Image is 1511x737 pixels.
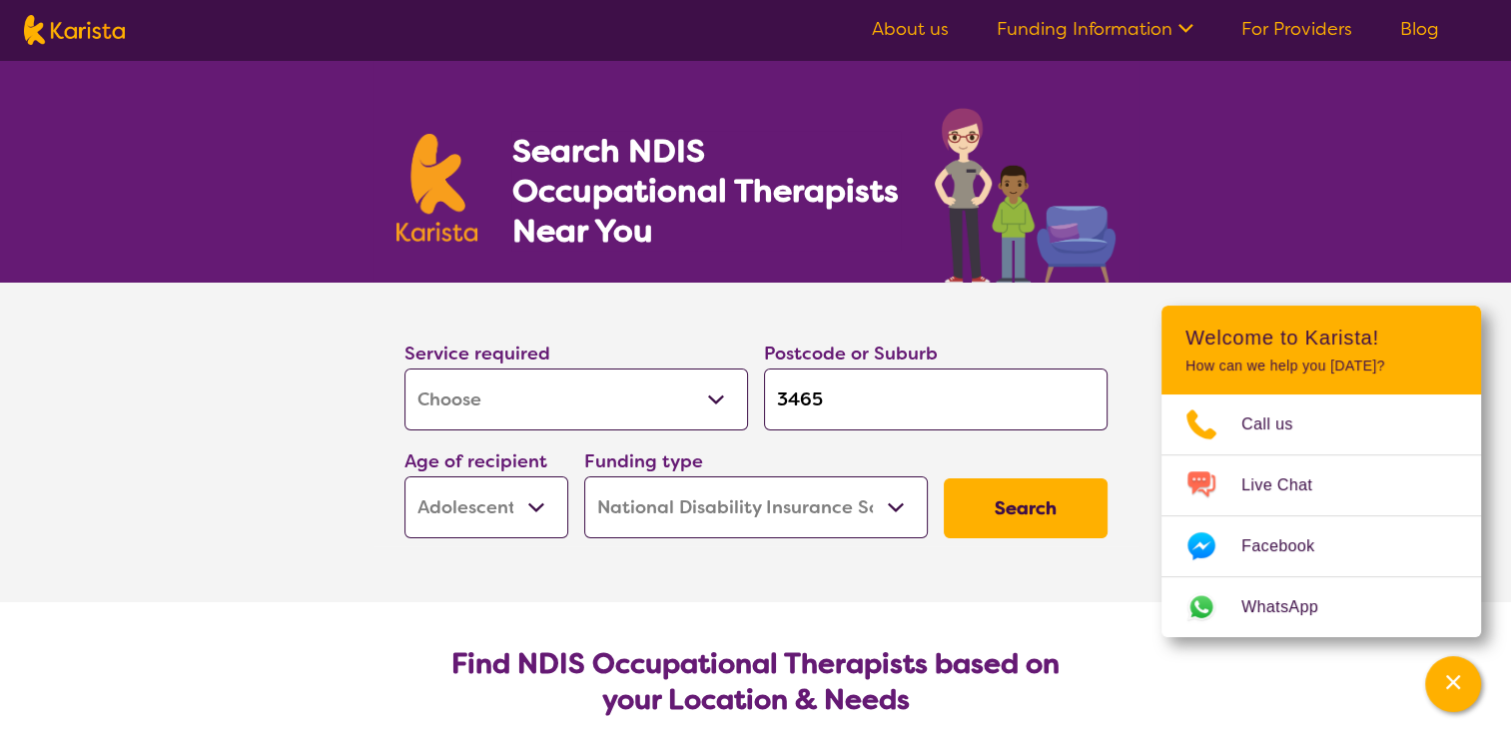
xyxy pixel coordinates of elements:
span: Call us [1241,409,1317,439]
button: Channel Menu [1425,656,1481,712]
h1: Search NDIS Occupational Therapists Near You [511,131,900,251]
a: About us [872,17,949,41]
a: Web link opens in a new tab. [1161,577,1481,637]
h2: Welcome to Karista! [1185,326,1457,350]
button: Search [944,478,1108,538]
label: Postcode or Suburb [764,342,938,366]
ul: Choose channel [1161,394,1481,637]
img: Karista logo [396,134,478,242]
div: Channel Menu [1161,306,1481,637]
a: Blog [1400,17,1439,41]
span: Facebook [1241,531,1338,561]
a: For Providers [1241,17,1352,41]
img: Karista logo [24,15,125,45]
img: occupational-therapy [935,108,1116,283]
h2: Find NDIS Occupational Therapists based on your Location & Needs [420,646,1092,718]
a: Funding Information [997,17,1193,41]
span: Live Chat [1241,470,1336,500]
label: Service required [404,342,550,366]
label: Funding type [584,449,703,473]
input: Type [764,368,1108,430]
label: Age of recipient [404,449,547,473]
p: How can we help you [DATE]? [1185,358,1457,374]
span: WhatsApp [1241,592,1342,622]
